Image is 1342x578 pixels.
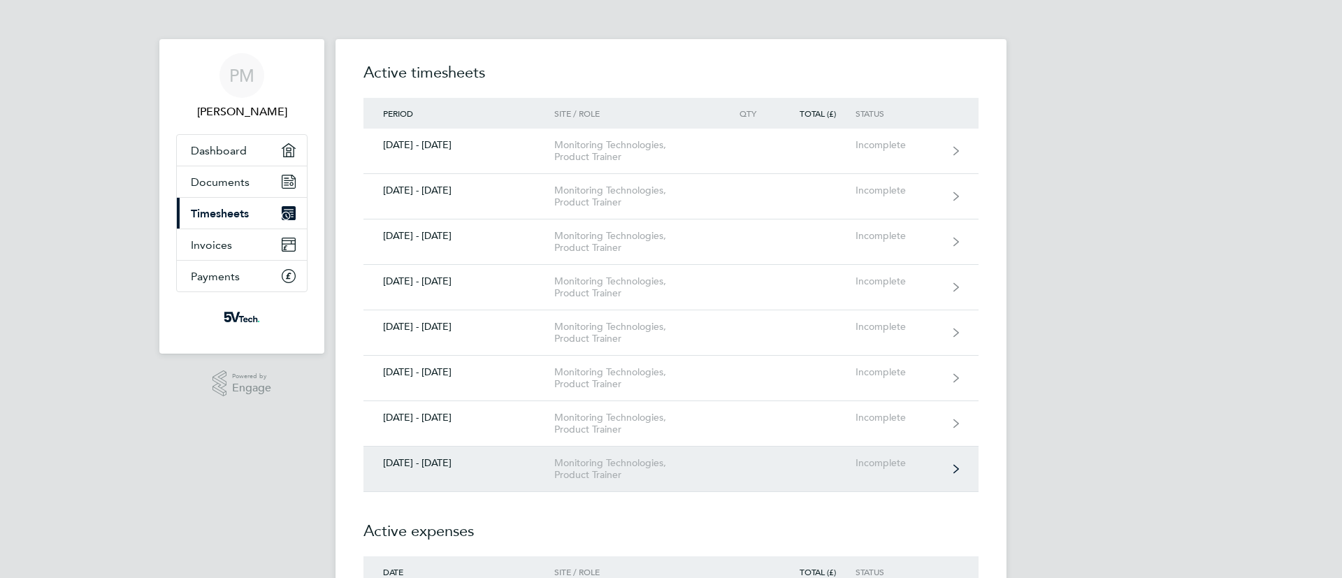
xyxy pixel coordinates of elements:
[856,275,941,287] div: Incomplete
[191,270,240,283] span: Payments
[554,139,714,163] div: Monitoring Technologies, Product Trainer
[714,108,776,118] div: Qty
[191,238,232,252] span: Invoices
[176,306,308,328] a: Go to home page
[554,275,714,299] div: Monitoring Technologies, Product Trainer
[363,321,554,333] div: [DATE] - [DATE]
[554,412,714,435] div: Monitoring Technologies, Product Trainer
[554,321,714,345] div: Monitoring Technologies, Product Trainer
[177,166,307,197] a: Documents
[363,139,554,151] div: [DATE] - [DATE]
[363,185,554,196] div: [DATE] - [DATE]
[856,321,941,333] div: Incomplete
[177,229,307,260] a: Invoices
[363,310,979,356] a: [DATE] - [DATE]Monitoring Technologies, Product TrainerIncomplete
[363,366,554,378] div: [DATE] - [DATE]
[363,457,554,469] div: [DATE] - [DATE]
[363,230,554,242] div: [DATE] - [DATE]
[177,135,307,166] a: Dashboard
[363,492,979,556] h2: Active expenses
[176,103,308,120] span: Paul Mallard
[363,265,979,310] a: [DATE] - [DATE]Monitoring Technologies, Product TrainerIncomplete
[363,219,979,265] a: [DATE] - [DATE]Monitoring Technologies, Product TrainerIncomplete
[221,306,263,328] img: weare5values-logo-retina.png
[363,129,979,174] a: [DATE] - [DATE]Monitoring Technologies, Product TrainerIncomplete
[176,53,308,120] a: PM[PERSON_NAME]
[856,108,941,118] div: Status
[363,174,979,219] a: [DATE] - [DATE]Monitoring Technologies, Product TrainerIncomplete
[232,382,271,394] span: Engage
[554,108,714,118] div: Site / Role
[856,457,941,469] div: Incomplete
[363,401,979,447] a: [DATE] - [DATE]Monitoring Technologies, Product TrainerIncomplete
[363,356,979,401] a: [DATE] - [DATE]Monitoring Technologies, Product TrainerIncomplete
[776,108,856,118] div: Total (£)
[363,567,554,577] div: Date
[554,230,714,254] div: Monitoring Technologies, Product Trainer
[856,185,941,196] div: Incomplete
[177,198,307,229] a: Timesheets
[177,261,307,291] a: Payments
[363,412,554,424] div: [DATE] - [DATE]
[776,567,856,577] div: Total (£)
[554,457,714,481] div: Monitoring Technologies, Product Trainer
[229,66,254,85] span: PM
[856,139,941,151] div: Incomplete
[159,39,324,354] nav: Main navigation
[856,412,941,424] div: Incomplete
[232,370,271,382] span: Powered by
[191,207,249,220] span: Timesheets
[212,370,272,397] a: Powered byEngage
[856,567,941,577] div: Status
[554,567,714,577] div: Site / Role
[554,185,714,208] div: Monitoring Technologies, Product Trainer
[856,230,941,242] div: Incomplete
[383,108,413,119] span: Period
[191,175,250,189] span: Documents
[856,366,941,378] div: Incomplete
[363,447,979,492] a: [DATE] - [DATE]Monitoring Technologies, Product TrainerIncomplete
[191,144,247,157] span: Dashboard
[363,275,554,287] div: [DATE] - [DATE]
[554,366,714,390] div: Monitoring Technologies, Product Trainer
[363,62,979,98] h2: Active timesheets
